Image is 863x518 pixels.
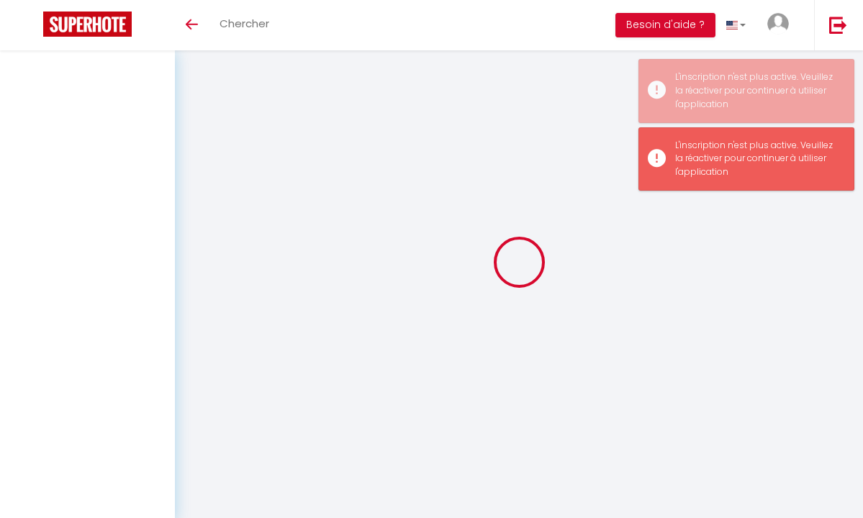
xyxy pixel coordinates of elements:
img: ... [767,13,789,35]
img: Super Booking [43,12,132,37]
img: logout [829,16,847,34]
div: L'inscription n'est plus active. Veuillez la réactiver pour continuer à utiliser l'application [675,71,839,112]
span: Chercher [220,16,269,31]
button: Besoin d'aide ? [615,13,715,37]
div: L'inscription n'est plus active. Veuillez la réactiver pour continuer à utiliser l'application [675,139,839,180]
